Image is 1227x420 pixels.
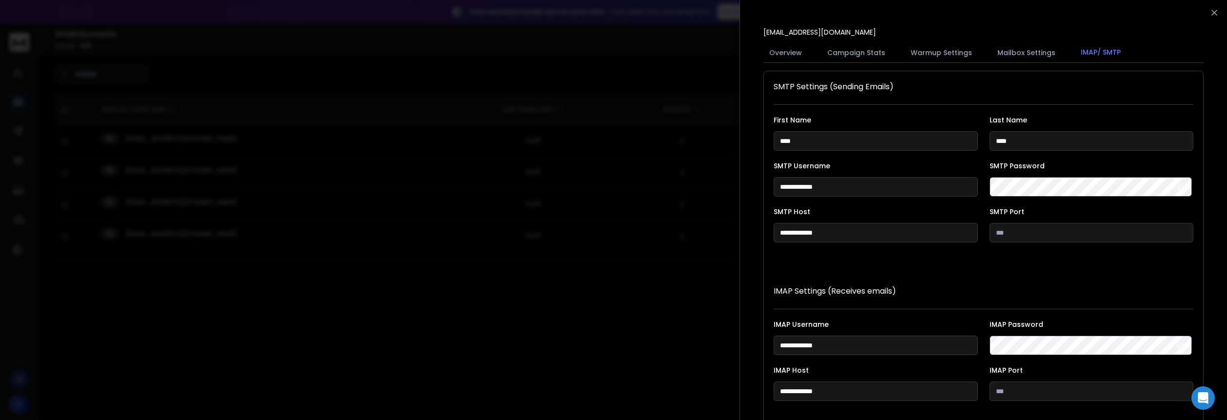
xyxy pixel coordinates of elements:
[990,208,1194,215] label: SMTP Port
[774,162,978,169] label: SMTP Username
[1191,386,1215,410] div: Open Intercom Messenger
[774,367,978,374] label: IMAP Host
[774,208,978,215] label: SMTP Host
[990,367,1194,374] label: IMAP Port
[763,27,876,37] p: [EMAIL_ADDRESS][DOMAIN_NAME]
[821,42,891,63] button: Campaign Stats
[990,162,1194,169] label: SMTP Password
[774,285,1193,297] p: IMAP Settings (Receives emails)
[905,42,978,63] button: Warmup Settings
[774,117,978,123] label: First Name
[1075,41,1127,64] button: IMAP/ SMTP
[992,42,1061,63] button: Mailbox Settings
[774,81,1193,93] h1: SMTP Settings (Sending Emails)
[990,321,1194,328] label: IMAP Password
[990,117,1194,123] label: Last Name
[774,321,978,328] label: IMAP Username
[763,42,808,63] button: Overview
